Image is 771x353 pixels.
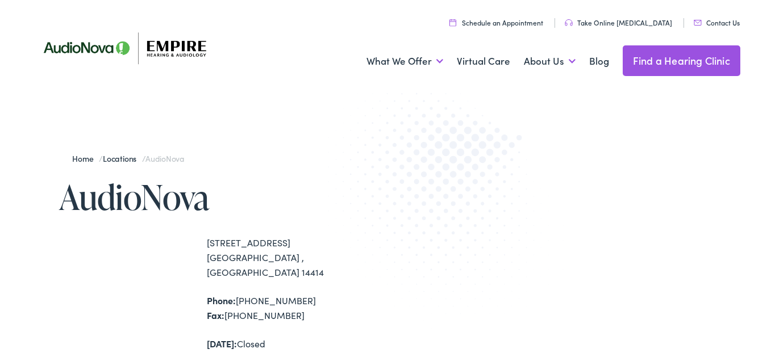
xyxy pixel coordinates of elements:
[59,178,385,216] h1: AudioNova
[103,153,142,164] a: Locations
[72,153,99,164] a: Home
[589,40,609,82] a: Blog
[72,153,184,164] span: / /
[207,309,224,321] strong: Fax:
[449,19,456,26] img: utility icon
[457,40,510,82] a: Virtual Care
[207,293,385,322] div: [PHONE_NUMBER] [PHONE_NUMBER]
[207,236,385,279] div: [STREET_ADDRESS] [GEOGRAPHIC_DATA] , [GEOGRAPHIC_DATA] 14414
[207,294,236,306] strong: Phone:
[565,19,573,26] img: utility icon
[366,40,443,82] a: What We Offer
[207,337,237,350] strong: [DATE]:
[145,153,184,164] span: AudioNova
[565,18,672,27] a: Take Online [MEDICAL_DATA]
[623,45,740,76] a: Find a Hearing Clinic
[694,18,740,27] a: Contact Us
[449,18,543,27] a: Schedule an Appointment
[694,20,702,26] img: utility icon
[524,40,576,82] a: About Us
